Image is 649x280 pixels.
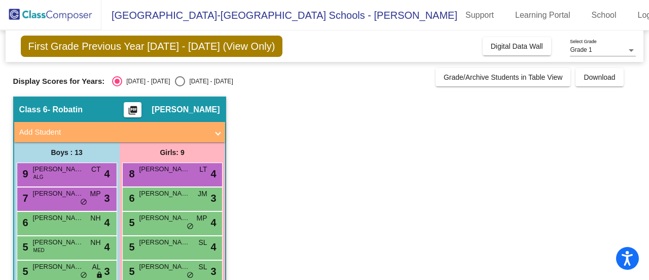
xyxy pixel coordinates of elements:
span: Class 6 [19,105,48,115]
span: CT [91,164,101,175]
span: 4 [210,166,216,181]
mat-panel-title: Add Student [19,127,208,138]
span: MED [33,246,45,254]
span: [PERSON_NAME] [33,213,84,223]
span: [PERSON_NAME] [139,262,190,272]
span: AL [92,262,100,272]
span: SL [198,262,207,272]
span: [GEOGRAPHIC_DATA]-[GEOGRAPHIC_DATA] Schools - [PERSON_NAME] [101,7,457,23]
span: 4 [104,239,110,255]
span: 6 [127,193,135,204]
span: [PERSON_NAME] [33,237,84,247]
mat-expansion-panel-header: Add Student [14,122,225,142]
span: 7 [20,193,28,204]
span: 4 [104,215,110,230]
span: 4 [210,239,216,255]
span: do_not_disturb_alt [80,198,87,206]
span: MP [90,189,101,199]
span: 5 [20,266,28,277]
span: 3 [210,191,216,206]
a: School [584,7,625,23]
span: lock [96,271,103,279]
span: 3 [210,264,216,279]
span: Display Scores for Years: [13,77,105,86]
span: NH [90,237,100,248]
button: Download [575,68,623,86]
button: Grade/Archive Students in Table View [436,68,571,86]
span: [PERSON_NAME] [33,164,84,174]
span: 5 [127,217,135,228]
a: Support [457,7,502,23]
span: do_not_disturb_alt [80,271,87,279]
span: 9 [20,168,28,179]
span: 5 [127,266,135,277]
span: 6 [20,217,28,228]
span: LT [199,164,207,175]
span: First Grade Previous Year [DATE] - [DATE] (View Only) [21,36,283,57]
button: Print Students Details [124,102,141,117]
span: Grade 1 [570,46,592,53]
span: Grade/Archive Students in Table View [444,73,563,81]
span: [PERSON_NAME] [152,105,220,115]
span: [PERSON_NAME] [33,262,84,272]
span: [PERSON_NAME] [33,189,84,199]
div: [DATE] - [DATE] [185,77,233,86]
div: Boys : 13 [14,142,120,163]
span: - Robatin [48,105,83,115]
span: 5 [20,241,28,253]
button: Digital Data Wall [483,37,551,55]
span: Download [584,73,615,81]
span: 4 [210,215,216,230]
div: Girls: 9 [120,142,225,163]
div: [DATE] - [DATE] [122,77,170,86]
span: [PERSON_NAME] [139,213,190,223]
span: 4 [104,166,110,181]
span: do_not_disturb_alt [187,223,194,231]
a: Learning Portal [507,7,579,23]
span: Digital Data Wall [491,42,543,50]
span: [PERSON_NAME] [139,189,190,199]
span: JM [198,189,207,199]
span: [PERSON_NAME] [139,237,190,247]
span: SL [198,237,207,248]
span: 3 [104,264,110,279]
span: MP [197,213,207,224]
mat-radio-group: Select an option [112,76,233,86]
mat-icon: picture_as_pdf [127,105,139,119]
span: [PERSON_NAME] [139,164,190,174]
span: 5 [127,241,135,253]
span: ALG [33,173,44,181]
span: 3 [104,191,110,206]
span: 8 [127,168,135,179]
span: do_not_disturb_alt [187,271,194,279]
span: NH [90,213,100,224]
